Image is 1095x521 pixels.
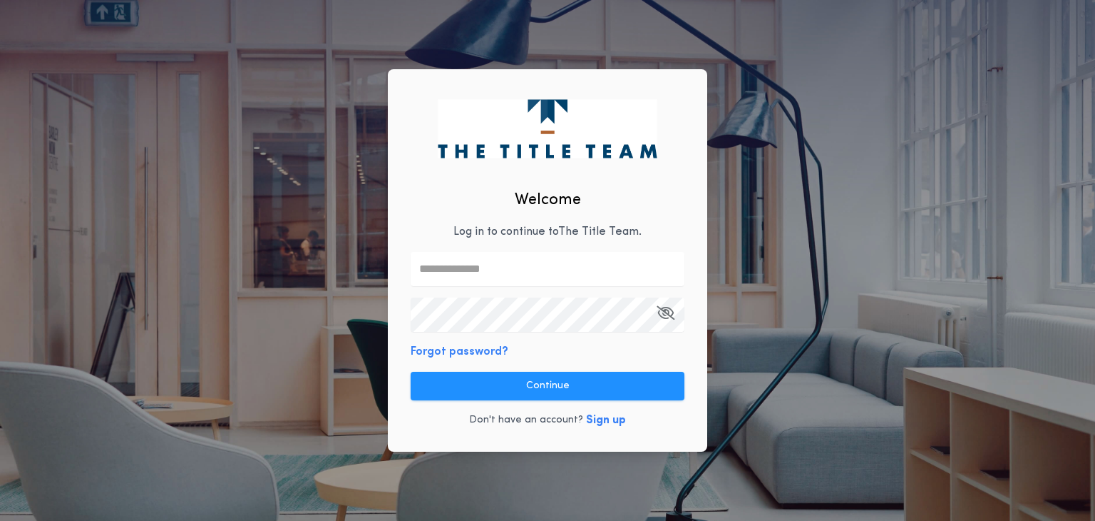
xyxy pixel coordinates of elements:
[586,412,626,429] button: Sign up
[515,188,581,212] h2: Welcome
[411,372,684,400] button: Continue
[438,99,657,158] img: logo
[453,223,642,241] p: Log in to continue to The Title Team .
[469,413,583,428] p: Don't have an account?
[411,343,508,360] button: Forgot password?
